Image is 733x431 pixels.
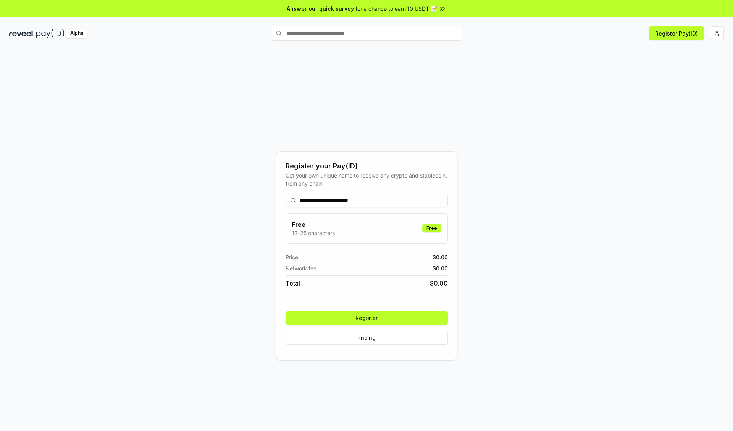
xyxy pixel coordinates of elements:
[430,279,448,288] span: $ 0.00
[422,224,441,232] div: Free
[286,331,448,345] button: Pricing
[9,29,35,38] img: reveel_dark
[292,220,335,229] h3: Free
[292,229,335,237] p: 13-25 characters
[286,311,448,325] button: Register
[286,279,300,288] span: Total
[287,5,354,13] span: Answer our quick survey
[286,171,448,187] div: Get your own unique name to receive any crypto and stablecoin, from any chain
[433,264,448,272] span: $ 0.00
[433,253,448,261] span: $ 0.00
[36,29,65,38] img: pay_id
[286,253,298,261] span: Price
[66,29,87,38] div: Alpha
[286,264,316,272] span: Network fee
[355,5,437,13] span: for a chance to earn 10 USDT 📝
[649,26,704,40] button: Register Pay(ID)
[286,161,448,171] div: Register your Pay(ID)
